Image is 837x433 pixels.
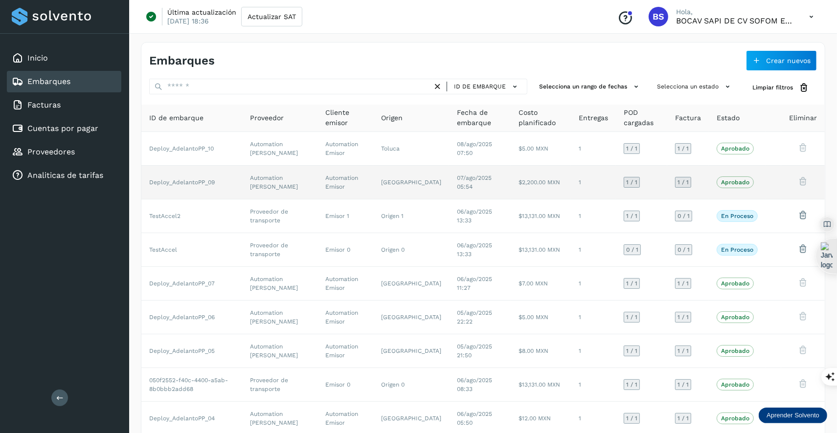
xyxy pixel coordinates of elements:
[535,79,645,95] button: Selecciona un rango de fechas
[373,233,449,267] td: Origen 0
[149,145,214,152] span: Deploy_AdelantoPP_10
[579,113,608,123] span: Entregas
[242,334,317,368] td: Automation [PERSON_NAME]
[457,174,492,190] span: 07/ago/2025 05:54
[626,179,637,185] span: 1 / 1
[675,113,701,123] span: Factura
[457,276,492,291] span: 06/ago/2025 11:27
[745,79,817,97] button: Limpiar filtros
[317,199,373,233] td: Emisor 1
[27,100,61,109] a: Facturas
[167,17,209,25] p: [DATE] 18:36
[511,199,571,233] td: $13,131.00 MXN
[624,108,659,128] span: POD cargadas
[149,314,215,321] span: Deploy_AdelantoPP_06
[511,368,571,402] td: $13,131.00 MXN
[242,267,317,301] td: Automation [PERSON_NAME]
[149,246,177,253] span: TestAccel
[373,301,449,334] td: [GEOGRAPHIC_DATA]
[250,113,284,123] span: Proveedor
[149,54,215,68] h4: Embarques
[149,179,215,186] span: Deploy_AdelantoPP_09
[7,71,121,92] div: Embarques
[27,171,103,180] a: Analiticas de tarifas
[571,267,616,301] td: 1
[457,309,492,325] span: 05/ago/2025 22:22
[27,124,98,133] a: Cuentas por pagar
[457,377,492,392] span: 06/ago/2025 08:33
[678,146,689,152] span: 1 / 1
[678,382,689,388] span: 1 / 1
[759,408,827,423] div: Aprender Solvento
[167,8,236,17] p: Última actualización
[721,145,749,152] p: Aprobado
[27,147,75,156] a: Proveedores
[678,348,689,354] span: 1 / 1
[457,242,492,258] span: 06/ago/2025 13:33
[571,132,616,166] td: 1
[519,108,563,128] span: Costo planificado
[457,141,492,156] span: 08/ago/2025 07:50
[511,267,571,301] td: $7.00 MXN
[242,233,317,267] td: Proveedor de transporte
[27,77,70,86] a: Embarques
[149,213,181,219] span: TestAccel2
[317,368,373,402] td: Emisor 0
[752,83,793,92] span: Limpiar filtros
[571,334,616,368] td: 1
[242,199,317,233] td: Proveedor de transporte
[27,53,48,63] a: Inicio
[149,415,215,422] span: Deploy_AdelantoPP_04
[317,233,373,267] td: Emisor 0
[721,381,749,388] p: Aprobado
[626,348,637,354] span: 1 / 1
[149,347,215,354] span: Deploy_AdelantoPP_05
[678,179,689,185] span: 1 / 1
[373,334,449,368] td: [GEOGRAPHIC_DATA]
[7,165,121,186] div: Analiticas de tarifas
[373,199,449,233] td: Origen 1
[626,146,637,152] span: 1 / 1
[248,13,296,20] span: Actualizar SAT
[721,213,753,219] p: En proceso
[373,166,449,199] td: [GEOGRAPHIC_DATA]
[317,334,373,368] td: Automation Emisor
[746,50,817,71] button: Crear nuevos
[571,368,616,402] td: 1
[373,368,449,402] td: Origen 0
[457,108,503,128] span: Fecha de embarque
[721,415,749,422] p: Aprobado
[7,94,121,116] div: Facturas
[242,368,317,402] td: Proveedor de transporte
[7,118,121,139] div: Cuentas por pagar
[721,314,749,321] p: Aprobado
[626,415,637,421] span: 1 / 1
[653,79,737,95] button: Selecciona un estado
[626,382,637,388] span: 1 / 1
[721,347,749,354] p: Aprobado
[571,199,616,233] td: 1
[381,113,403,123] span: Origen
[511,233,571,267] td: $13,131.00 MXN
[317,301,373,334] td: Automation Emisor
[571,166,616,199] td: 1
[676,16,793,25] p: BOCAV SAPI DE CV SOFOM ENR
[571,301,616,334] td: 1
[242,166,317,199] td: Automation [PERSON_NAME]
[721,280,749,287] p: Aprobado
[678,247,690,253] span: 0 / 1
[789,113,817,123] span: Eliminar
[325,108,365,128] span: Cliente emisor
[678,213,690,219] span: 0 / 1
[626,213,637,219] span: 1 / 1
[149,280,215,287] span: Deploy_AdelantoPP_07
[373,267,449,301] td: [GEOGRAPHIC_DATA]
[767,411,819,419] p: Aprender Solvento
[457,208,492,224] span: 06/ago/2025 13:33
[766,57,811,64] span: Crear nuevos
[317,267,373,301] td: Automation Emisor
[7,141,121,163] div: Proveedores
[626,247,638,253] span: 0 / 1
[454,82,506,91] span: ID de embarque
[626,314,637,320] span: 1 / 1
